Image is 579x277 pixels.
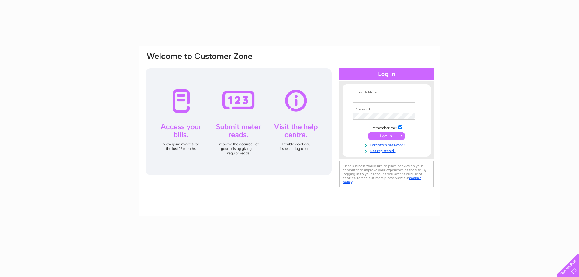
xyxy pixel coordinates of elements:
a: Forgotten password? [353,142,422,147]
div: Clear Business would like to place cookies on your computer to improve your experience of the sit... [339,161,434,187]
a: cookies policy [343,176,421,184]
input: Submit [368,132,405,140]
th: Email Address: [351,90,422,95]
td: Remember me? [351,124,422,130]
th: Password: [351,107,422,112]
a: Not registered? [353,147,422,153]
